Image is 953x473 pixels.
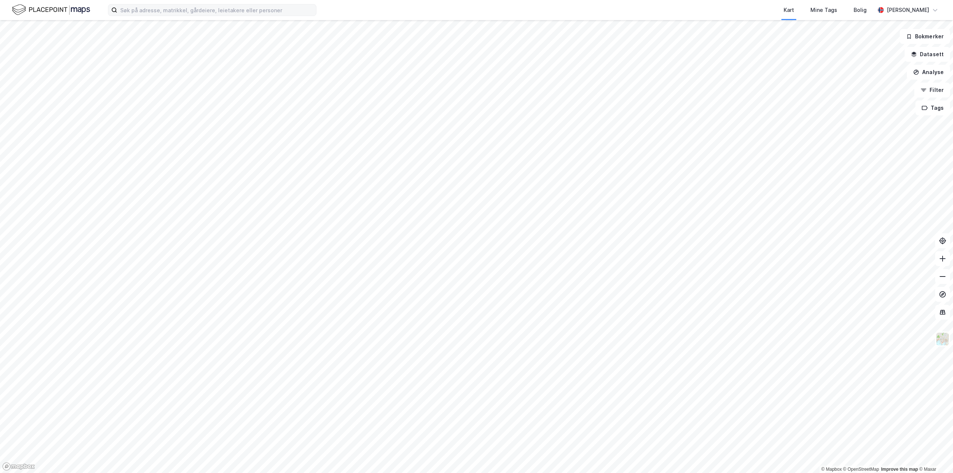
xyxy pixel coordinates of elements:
div: [PERSON_NAME] [887,6,929,15]
button: Tags [915,100,950,115]
input: Søk på adresse, matrikkel, gårdeiere, leietakere eller personer [117,4,316,16]
a: Improve this map [881,467,918,472]
a: Mapbox [821,467,842,472]
a: OpenStreetMap [843,467,879,472]
div: Kart [784,6,794,15]
div: Kontrollprogram for chat [916,437,953,473]
a: Mapbox homepage [2,462,35,471]
button: Datasett [905,47,950,62]
img: logo.f888ab2527a4732fd821a326f86c7f29.svg [12,3,90,16]
button: Bokmerker [900,29,950,44]
div: Mine Tags [810,6,837,15]
img: Z [936,332,950,346]
iframe: Chat Widget [916,437,953,473]
button: Filter [914,83,950,98]
div: Bolig [854,6,867,15]
button: Analyse [907,65,950,80]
